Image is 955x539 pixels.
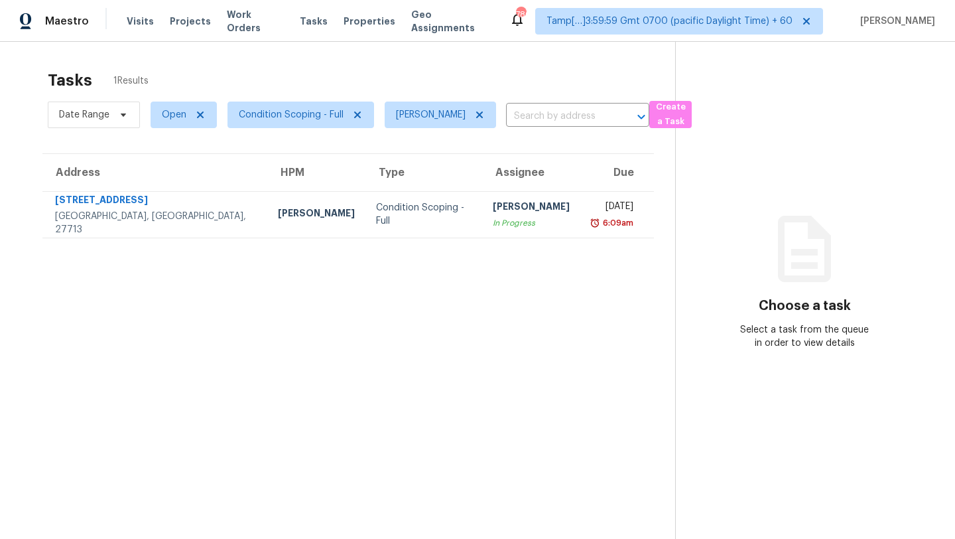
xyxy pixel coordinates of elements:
span: Open [162,108,186,121]
span: Projects [170,15,211,28]
span: Properties [344,15,395,28]
div: [PERSON_NAME] [278,206,355,223]
span: Condition Scoping - Full [239,108,344,121]
input: Search by address [506,106,612,127]
span: Tamp[…]3:59:59 Gmt 0700 (pacific Daylight Time) + 60 [546,15,793,28]
span: Visits [127,15,154,28]
div: 6:09am [600,216,633,230]
span: [PERSON_NAME] [396,108,466,121]
img: Overdue Alarm Icon [590,216,600,230]
div: In Progress [493,216,570,230]
th: Assignee [482,154,580,191]
div: [DATE] [591,200,633,216]
button: Open [632,108,651,126]
span: Tasks [300,17,328,26]
span: Date Range [59,108,109,121]
h2: Tasks [48,74,92,87]
div: 780 [516,8,525,21]
th: HPM [267,154,365,191]
span: Work Orders [227,8,284,35]
th: Address [42,154,267,191]
div: [PERSON_NAME] [493,200,570,216]
div: [STREET_ADDRESS] [55,193,257,210]
div: [GEOGRAPHIC_DATA], [GEOGRAPHIC_DATA], 27713 [55,210,257,236]
span: Create a Task [656,100,685,130]
th: Type [365,154,482,191]
button: Create a Task [649,101,692,128]
span: 1 Results [113,74,149,88]
th: Due [580,154,654,191]
h3: Choose a task [759,299,851,313]
span: [PERSON_NAME] [855,15,935,28]
div: Select a task from the queue in order to view details [740,323,869,350]
span: Maestro [45,15,89,28]
div: Condition Scoping - Full [376,201,472,228]
span: Geo Assignments [411,8,493,35]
